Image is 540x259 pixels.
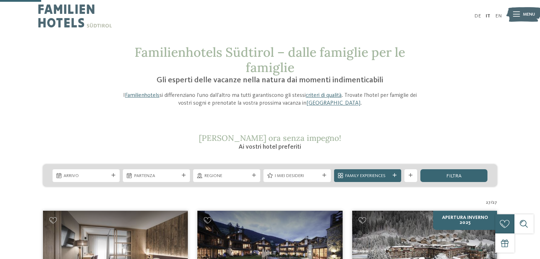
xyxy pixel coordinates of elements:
span: filtra [446,173,462,178]
p: I si differenziano l’uno dall’altro ma tutti garantiscono gli stessi . Trovate l’hotel per famigl... [118,92,422,108]
a: DE [474,13,481,18]
span: 27 [492,199,497,206]
span: [PERSON_NAME] ora senza impegno! [199,133,341,143]
span: Partenza [134,173,179,179]
span: Family Experiences [345,173,390,179]
a: IT [486,13,490,18]
span: Familienhotels Südtirol – dalle famiglie per le famiglie [135,44,405,76]
a: Familienhotels [125,93,159,98]
a: criteri di qualità [306,93,342,98]
a: EN [495,13,502,18]
span: 27 [486,199,491,206]
span: Ai vostri hotel preferiti [239,144,301,150]
span: Gli esperti delle vacanze nella natura dai momenti indimenticabili [157,76,383,84]
span: Arrivo [64,173,108,179]
a: [GEOGRAPHIC_DATA] [306,100,360,106]
span: / [491,199,492,206]
span: Menu [523,11,535,18]
span: I miei desideri [275,173,320,179]
span: Regione [204,173,249,179]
